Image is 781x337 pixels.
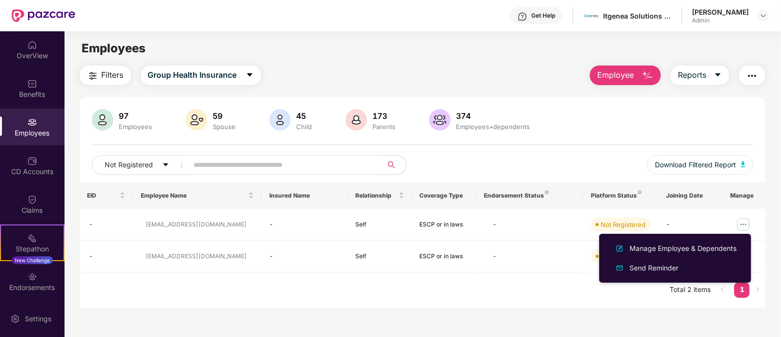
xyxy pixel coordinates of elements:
div: - [89,252,126,261]
div: 59 [211,111,238,121]
th: EID [80,182,133,209]
img: svg+xml;base64,PHN2ZyB4bWxucz0iaHR0cDovL3d3dy53My5vcmcvMjAwMC9zdmciIHdpZHRoPSI4IiBoZWlnaHQ9IjgiIH... [545,190,549,194]
div: 45 [295,111,314,121]
img: manageButton [736,217,751,232]
div: Endorsement Status [484,192,575,200]
li: Previous Page [715,282,730,298]
img: svg+xml;base64,PHN2ZyB4bWxucz0iaHR0cDovL3d3dy53My5vcmcvMjAwMC9zdmciIHhtbG5zOnhsaW5rPSJodHRwOi8vd3... [346,109,367,131]
span: Filters [102,69,124,81]
img: svg+xml;base64,PHN2ZyBpZD0iSG9tZSIgeG1sbnM9Imh0dHA6Ly93d3cudzMub3JnLzIwMDAvc3ZnIiB3aWR0aD0iMjAiIG... [27,40,37,50]
img: svg+xml;base64,PHN2ZyBpZD0iQ0RfQWNjb3VudHMiIGRhdGEtbmFtZT0iQ0QgQWNjb3VudHMiIHhtbG5zPSJodHRwOi8vd3... [27,156,37,166]
button: Not Registeredcaret-down [92,155,192,175]
span: caret-down [246,71,254,80]
div: Get Help [531,12,555,20]
button: Reportscaret-down [671,66,729,85]
div: Spouse [211,123,238,131]
div: Settings [22,314,54,324]
img: svg+xml;base64,PHN2ZyB4bWxucz0iaHR0cDovL3d3dy53My5vcmcvMjAwMC9zdmciIHhtbG5zOnhsaW5rPSJodHRwOi8vd3... [741,161,746,167]
div: - [666,220,715,229]
div: Employees+dependents [455,123,532,131]
div: 374 [455,111,532,121]
span: Relationship [355,192,397,200]
th: Manage [723,182,766,209]
img: svg+xml;base64,PHN2ZyB4bWxucz0iaHR0cDovL3d3dy53My5vcmcvMjAwMC9zdmciIHhtbG5zOnhsaW5rPSJodHRwOi8vd3... [92,109,113,131]
span: Employee [597,69,634,81]
div: New Challenge [12,256,53,264]
button: search [382,155,407,175]
img: svg+xml;base64,PHN2ZyB4bWxucz0iaHR0cDovL3d3dy53My5vcmcvMjAwMC9zdmciIHhtbG5zOnhsaW5rPSJodHRwOi8vd3... [269,109,291,131]
div: [PERSON_NAME] [692,7,749,17]
div: - [269,220,339,229]
div: 173 [371,111,398,121]
div: [EMAIL_ADDRESS][DOMAIN_NAME] [146,252,247,261]
div: Parents [371,123,398,131]
div: ESCP or in laws [420,220,469,229]
img: svg+xml;base64,PHN2ZyB4bWxucz0iaHR0cDovL3d3dy53My5vcmcvMjAwMC9zdmciIHhtbG5zOnhsaW5rPSJodHRwOi8vd3... [642,70,653,82]
div: Stepathon [1,244,64,254]
img: svg+xml;base64,PHN2ZyB4bWxucz0iaHR0cDovL3d3dy53My5vcmcvMjAwMC9zdmciIHdpZHRoPSIyMSIgaGVpZ2h0PSIyMC... [27,233,37,243]
div: Self [355,220,404,229]
div: - [269,252,339,261]
div: 97 [117,111,154,121]
img: svg+xml;base64,PHN2ZyBpZD0iU2V0dGluZy0yMHgyMCIgeG1sbnM9Imh0dHA6Ly93d3cudzMub3JnLzIwMDAvc3ZnIiB3aW... [10,314,20,324]
span: Download Filtered Report [655,159,736,170]
img: svg+xml;base64,PHN2ZyBpZD0iSGVscC0zMngzMiIgeG1sbnM9Imh0dHA6Ly93d3cudzMub3JnLzIwMDAvc3ZnIiB3aWR0aD... [518,12,527,22]
span: search [382,161,401,169]
img: svg+xml;base64,PHN2ZyB4bWxucz0iaHR0cDovL3d3dy53My5vcmcvMjAwMC9zdmciIHhtbG5zOnhsaW5rPSJodHRwOi8vd3... [614,262,626,274]
li: Next Page [750,282,765,298]
div: - [493,220,497,229]
span: Group Health Insurance [148,69,237,81]
div: ESCP or in laws [420,252,469,261]
button: Filters [80,66,131,85]
img: 106931595_3072030449549100_5699994001076542286_n.png [585,9,599,23]
span: Employees [82,41,146,55]
img: svg+xml;base64,PHN2ZyB4bWxucz0iaHR0cDovL3d3dy53My5vcmcvMjAwMC9zdmciIHdpZHRoPSIyNCIgaGVpZ2h0PSIyNC... [746,70,758,82]
div: Admin [692,17,749,24]
img: svg+xml;base64,PHN2ZyBpZD0iQmVuZWZpdHMiIHhtbG5zPSJodHRwOi8vd3d3LnczLm9yZy8yMDAwL3N2ZyIgd2lkdGg9Ij... [27,79,37,89]
span: caret-down [714,71,722,80]
span: Reports [678,69,706,81]
img: svg+xml;base64,PHN2ZyB4bWxucz0iaHR0cDovL3d3dy53My5vcmcvMjAwMC9zdmciIHdpZHRoPSI4IiBoZWlnaHQ9IjgiIH... [638,190,642,194]
span: caret-down [162,161,169,169]
th: Coverage Type [412,182,477,209]
img: svg+xml;base64,PHN2ZyBpZD0iRW1wbG95ZWVzIiB4bWxucz0iaHR0cDovL3d3dy53My5vcmcvMjAwMC9zdmciIHdpZHRoPS... [27,117,37,127]
li: Total 2 items [670,282,711,298]
img: svg+xml;base64,PHN2ZyBpZD0iRW5kb3JzZW1lbnRzIiB4bWxucz0iaHR0cDovL3d3dy53My5vcmcvMjAwMC9zdmciIHdpZH... [27,272,37,282]
div: Child [295,123,314,131]
span: right [755,287,760,292]
th: Employee Name [133,182,261,209]
div: Self [355,252,404,261]
button: Group Health Insurancecaret-down [141,66,261,85]
img: svg+xml;base64,PHN2ZyB4bWxucz0iaHR0cDovL3d3dy53My5vcmcvMjAwMC9zdmciIHhtbG5zOnhsaW5rPSJodHRwOi8vd3... [186,109,207,131]
th: Joining Date [658,182,723,209]
div: Send Reminder [628,263,680,273]
img: svg+xml;base64,PHN2ZyB4bWxucz0iaHR0cDovL3d3dy53My5vcmcvMjAwMC9zdmciIHdpZHRoPSIyNCIgaGVpZ2h0PSIyNC... [87,70,99,82]
span: Employee Name [141,192,246,200]
div: Itgenea Solutions Private Limited [603,11,672,21]
div: Not Registered [601,220,646,229]
div: Platform Status [591,192,651,200]
button: left [715,282,730,298]
span: left [719,287,725,292]
li: 1 [734,282,750,298]
div: [EMAIL_ADDRESS][DOMAIN_NAME] [146,220,247,229]
button: Download Filtered Report [647,155,754,175]
img: svg+xml;base64,PHN2ZyB4bWxucz0iaHR0cDovL3d3dy53My5vcmcvMjAwMC9zdmciIHhtbG5zOnhsaW5rPSJodHRwOi8vd3... [429,109,451,131]
button: Employee [590,66,661,85]
img: New Pazcare Logo [12,9,75,22]
span: EID [87,192,118,200]
img: svg+xml;base64,PHN2ZyB4bWxucz0iaHR0cDovL3d3dy53My5vcmcvMjAwMC9zdmciIHhtbG5zOnhsaW5rPSJodHRwOi8vd3... [614,243,626,254]
th: Insured Name [261,182,347,209]
button: right [750,282,765,298]
div: Manage Employee & Dependents [628,243,738,254]
div: Employees [117,123,154,131]
div: - [89,220,126,229]
img: svg+xml;base64,PHN2ZyBpZD0iQ2xhaW0iIHhtbG5zPSJodHRwOi8vd3d3LnczLm9yZy8yMDAwL3N2ZyIgd2lkdGg9IjIwIi... [27,195,37,204]
th: Relationship [347,182,412,209]
a: 1 [734,282,750,297]
img: svg+xml;base64,PHN2ZyBpZD0iRHJvcGRvd24tMzJ4MzIiIHhtbG5zPSJodHRwOi8vd3d3LnczLm9yZy8yMDAwL3N2ZyIgd2... [759,12,767,20]
div: - [493,252,497,261]
span: Not Registered [105,159,153,170]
